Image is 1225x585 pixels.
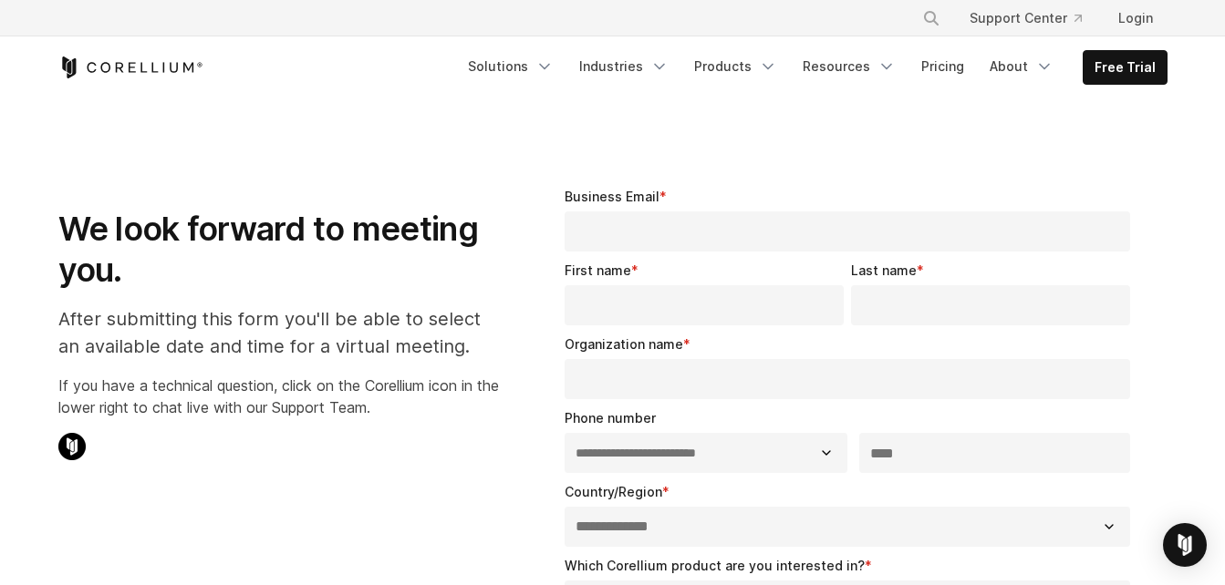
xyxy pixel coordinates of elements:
[1104,2,1168,35] a: Login
[58,305,499,360] p: After submitting this form you'll be able to select an available date and time for a virtual meet...
[915,2,948,35] button: Search
[1084,51,1167,84] a: Free Trial
[58,375,499,418] p: If you have a technical question, click on the Corellium icon in the lower right to chat live wit...
[910,50,975,83] a: Pricing
[683,50,788,83] a: Products
[568,50,680,83] a: Industries
[900,2,1168,35] div: Navigation Menu
[792,50,907,83] a: Resources
[565,336,683,352] span: Organization name
[457,50,1168,85] div: Navigation Menu
[955,2,1096,35] a: Support Center
[58,209,499,291] h1: We look forward to meeting you.
[565,262,631,278] span: First name
[565,558,865,573] span: Which Corellium product are you interested in?
[565,189,659,204] span: Business Email
[58,433,86,460] img: Corellium Chat Icon
[457,50,565,83] a: Solutions
[58,56,203,78] a: Corellium Home
[851,262,917,278] span: Last name
[565,410,656,426] span: Phone number
[565,484,662,499] span: Country/Region
[1163,523,1207,567] div: Open Intercom Messenger
[979,50,1064,83] a: About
